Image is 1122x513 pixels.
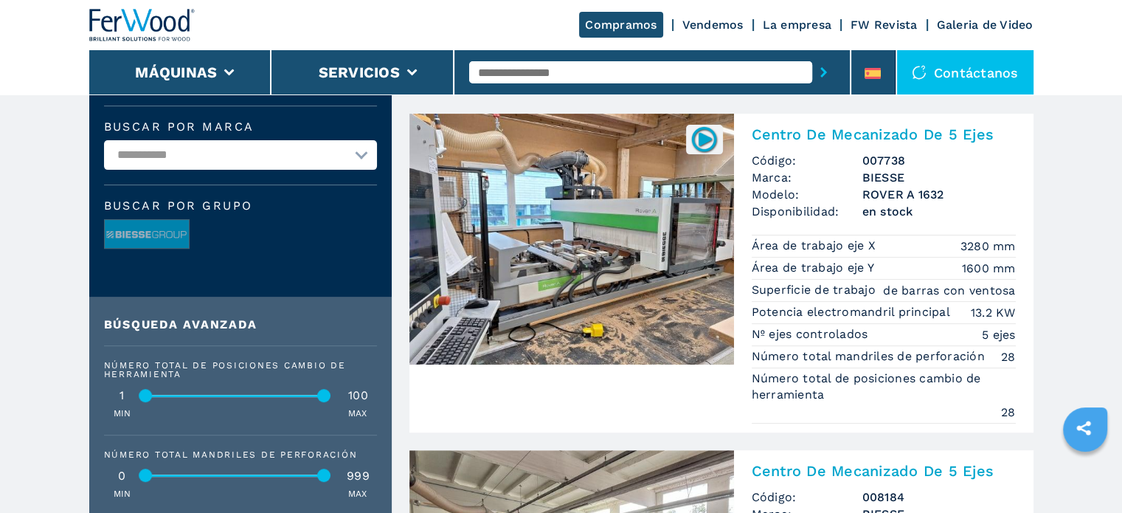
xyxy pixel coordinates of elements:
label: Buscar por marca [104,121,377,133]
div: 0 [104,470,141,482]
p: Área de trabajo eje X [752,238,880,254]
span: Código: [752,489,862,506]
em: 13.2 KW [971,304,1016,321]
a: Galeria de Video [937,18,1033,32]
img: 007738 [690,125,718,154]
h2: Centro De Mecanizado De 5 Ejes [752,462,1016,480]
p: Número total de posiciones cambio de herramienta [752,371,1016,404]
span: Modelo: [752,186,862,203]
span: Código: [752,152,862,169]
p: Área de trabajo eje Y [752,260,879,276]
div: Número total de posiciones cambio de herramienta [104,361,377,379]
h3: ROVER A 1632 [862,186,1016,203]
img: Contáctanos [912,65,927,80]
div: Contáctanos [897,50,1033,94]
em: 28 [1001,404,1016,421]
span: Marca: [752,169,862,186]
button: Máquinas [135,63,217,81]
iframe: Chat [1059,447,1111,502]
div: Búsqueda avanzada [104,319,377,331]
em: 28 [1001,348,1016,365]
em: 1600 mm [962,260,1016,277]
a: sharethis [1065,410,1102,447]
button: submit-button [812,55,835,89]
h3: BIESSE [862,169,1016,186]
h3: 007738 [862,152,1016,169]
p: Superficie de trabajo [752,282,880,298]
p: Nº ejes controlados [752,326,872,342]
img: Centro De Mecanizado De 5 Ejes BIESSE ROVER A 1632 [409,114,734,365]
a: Centro De Mecanizado De 5 Ejes BIESSE ROVER A 1632007738Centro De Mecanizado De 5 EjesCódigo:0077... [409,114,1033,433]
div: 1 [104,390,141,402]
h2: Centro De Mecanizado De 5 Ejes [752,125,1016,143]
img: Ferwood [89,9,195,41]
a: Vendemos [682,18,744,32]
p: Potencia electromandril principal [752,304,955,320]
p: Número total mandriles de perforación [752,348,989,365]
p: MAX [348,407,367,420]
p: MIN [114,407,131,420]
span: Buscar por grupo [104,200,377,212]
button: Servicios [319,63,400,81]
a: La empresa [763,18,832,32]
h3: 008184 [862,489,1016,506]
p: MAX [348,488,367,500]
div: 100 [340,390,377,402]
em: de barras con ventosa [883,282,1015,299]
a: FW Revista [851,18,918,32]
p: MIN [114,488,131,500]
em: 5 ejes [982,326,1016,343]
div: Número total mandriles de perforación [104,450,377,459]
em: 3280 mm [960,238,1016,255]
div: 999 [340,470,377,482]
a: Compramos [579,12,662,38]
span: Disponibilidad: [752,203,862,220]
img: image [105,220,189,249]
span: en stock [862,203,1016,220]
